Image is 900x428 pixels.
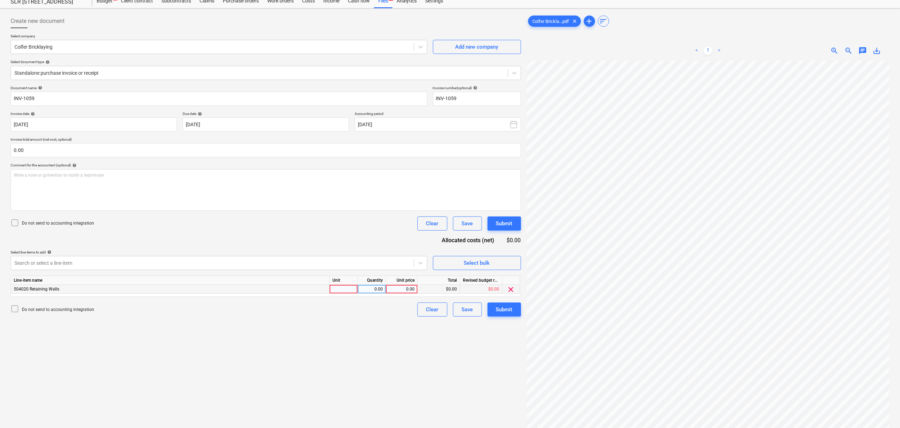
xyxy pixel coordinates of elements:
span: Colfer Brickla...pdf [528,19,574,24]
div: $0.00 [418,285,460,294]
div: Add new company [455,42,498,51]
div: Clear [426,219,439,228]
input: Document name [11,92,427,106]
span: help [29,112,35,116]
button: Add new company [433,40,521,54]
span: zoom_out [844,47,853,55]
div: Invoice number (optional) [433,86,521,90]
button: [DATE] [355,117,521,132]
p: Do not send to accounting integration [22,220,94,226]
div: Quantity [358,276,386,285]
span: chat [858,47,867,55]
button: Submit [488,302,521,317]
div: Allocated costs (net) [429,236,506,244]
div: $0.00 [506,236,521,244]
p: Select company [11,34,427,40]
div: Save [462,305,473,314]
span: save_alt [873,47,881,55]
p: Accounting period [355,111,521,117]
span: clear [507,285,515,294]
div: 0.00 [361,285,383,294]
div: Clear [426,305,439,314]
button: Select bulk [433,256,521,270]
div: Unit price [386,276,418,285]
div: Colfer Brickla...pdf [528,16,581,27]
div: 0.00 [389,285,415,294]
button: Clear [417,302,447,317]
input: Invoice total amount (net cost, optional) [11,143,521,157]
div: Submit [496,305,513,314]
span: add [585,17,594,25]
input: Due date not specified [183,117,349,132]
span: zoom_in [830,47,839,55]
button: Save [453,302,482,317]
a: Page 1 is your current page [704,47,712,55]
div: Submit [496,219,513,228]
span: 504020 Retaining Walls [14,287,59,292]
button: Save [453,216,482,231]
div: Save [462,219,473,228]
div: $0.00 [460,285,502,294]
p: Invoice total amount (net cost, optional) [11,137,521,143]
div: Select document type [11,60,521,64]
a: Next page [715,47,723,55]
span: help [196,112,202,116]
p: Do not send to accounting integration [22,307,94,313]
span: help [44,60,50,64]
button: Submit [488,216,521,231]
div: Select line-items to add [11,250,427,255]
span: help [46,250,51,254]
button: Clear [417,216,447,231]
div: Revised budget remaining [460,276,502,285]
div: Line-item name [11,276,330,285]
div: Comment for the accountant (optional) [11,163,521,167]
input: Invoice date not specified [11,117,177,132]
span: help [71,163,76,167]
span: sort [599,17,608,25]
div: Select bulk [464,258,490,268]
input: Invoice number [433,92,521,106]
div: Due date [183,111,349,116]
span: help [37,86,42,90]
span: clear [571,17,579,25]
div: Document name [11,86,427,90]
span: help [472,86,478,90]
span: Create new document [11,17,65,25]
div: Unit [330,276,358,285]
div: Invoice date [11,111,177,116]
div: Total [418,276,460,285]
a: Previous page [692,47,701,55]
